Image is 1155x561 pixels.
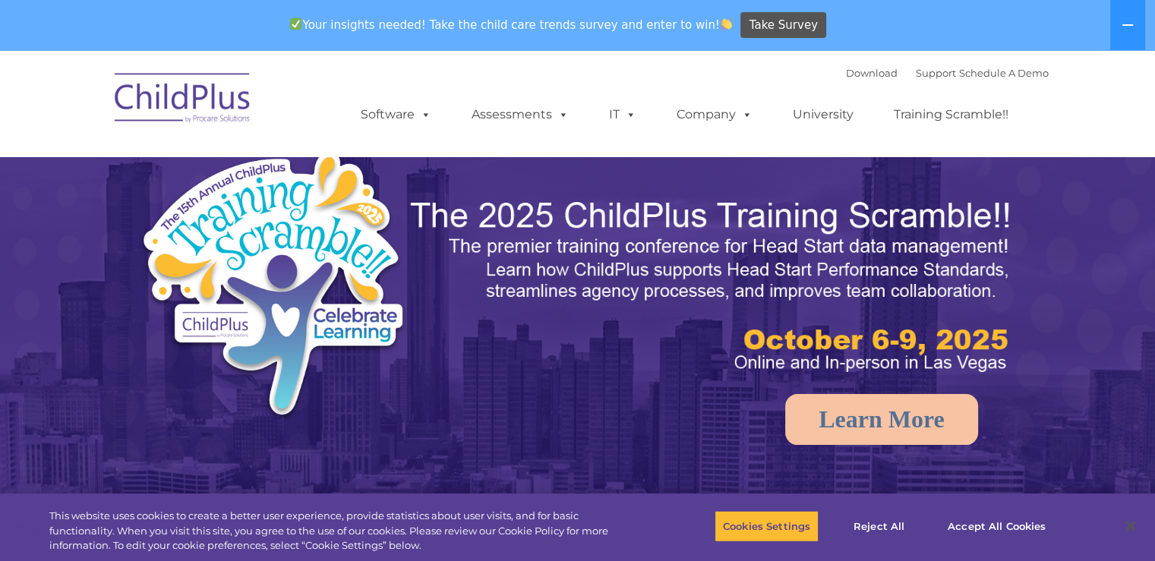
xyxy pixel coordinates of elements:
[832,510,926,542] button: Reject All
[211,162,276,174] span: Phone number
[346,99,447,130] a: Software
[456,99,584,130] a: Assessments
[1114,509,1147,543] button: Close
[284,10,739,39] span: Your insights needed! Take the child care trends survey and enter to win!
[785,394,978,445] a: Learn More
[715,510,819,542] button: Cookies Settings
[661,99,768,130] a: Company
[916,67,956,79] a: Support
[211,100,257,112] span: Last name
[778,99,869,130] a: University
[846,67,898,79] a: Download
[49,509,636,553] div: This website uses cookies to create a better user experience, provide statistics about user visit...
[740,12,826,39] a: Take Survey
[290,18,301,30] img: ✅
[879,99,1024,130] a: Training Scramble!!
[721,18,732,30] img: 👏
[959,67,1049,79] a: Schedule A Demo
[846,67,1049,79] font: |
[594,99,652,130] a: IT
[107,62,259,138] img: ChildPlus by Procare Solutions
[939,510,1054,542] button: Accept All Cookies
[749,12,818,39] span: Take Survey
